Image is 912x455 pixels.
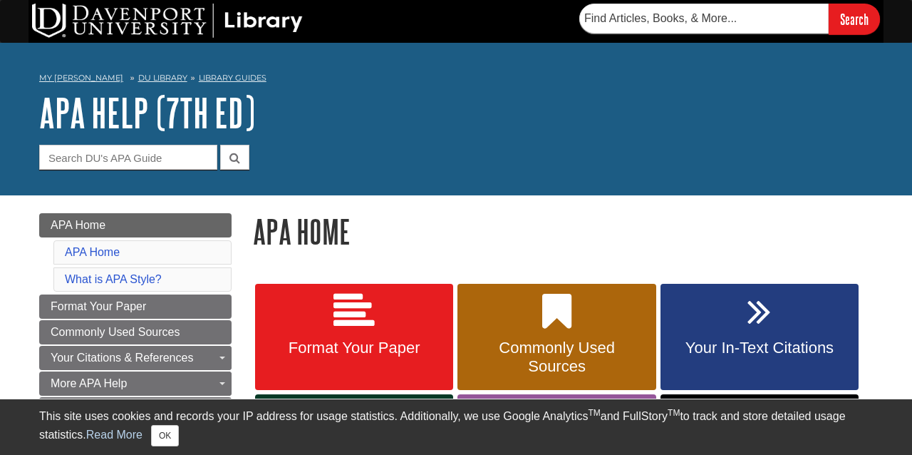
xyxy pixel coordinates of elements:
a: About Plagiarism [39,397,232,421]
a: Commonly Used Sources [39,320,232,344]
a: Your Citations & References [39,346,232,370]
span: Format Your Paper [51,300,146,312]
input: Search [829,4,880,34]
input: Find Articles, Books, & More... [579,4,829,34]
a: Read More [86,429,142,441]
a: Format Your Paper [39,295,232,319]
a: My [PERSON_NAME] [39,72,123,84]
a: What is APA Style? [65,273,162,285]
a: More APA Help [39,372,232,396]
a: Your In-Text Citations [660,284,859,391]
a: Library Guides [199,73,266,83]
a: APA Home [65,246,120,258]
a: APA Help (7th Ed) [39,91,255,135]
nav: breadcrumb [39,68,873,91]
img: DU Library [32,4,303,38]
h1: APA Home [253,213,873,250]
input: Search DU's APA Guide [39,145,217,170]
a: DU Library [138,73,187,83]
span: Your Citations & References [51,352,193,364]
span: APA Home [51,219,105,231]
a: Commonly Used Sources [457,284,655,391]
sup: TM [668,408,680,418]
button: Close [151,425,179,446]
a: APA Home [39,213,232,237]
form: Searches DU Library's articles, books, and more [579,4,880,34]
a: Format Your Paper [255,284,453,391]
span: Commonly Used Sources [468,339,645,376]
span: Commonly Used Sources [51,326,180,338]
span: Format Your Paper [266,339,442,357]
span: More APA Help [51,377,127,389]
span: Your In-Text Citations [671,339,848,357]
div: This site uses cookies and records your IP address for usage statistics. Additionally, we use Goo... [39,408,873,446]
sup: TM [588,408,600,418]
